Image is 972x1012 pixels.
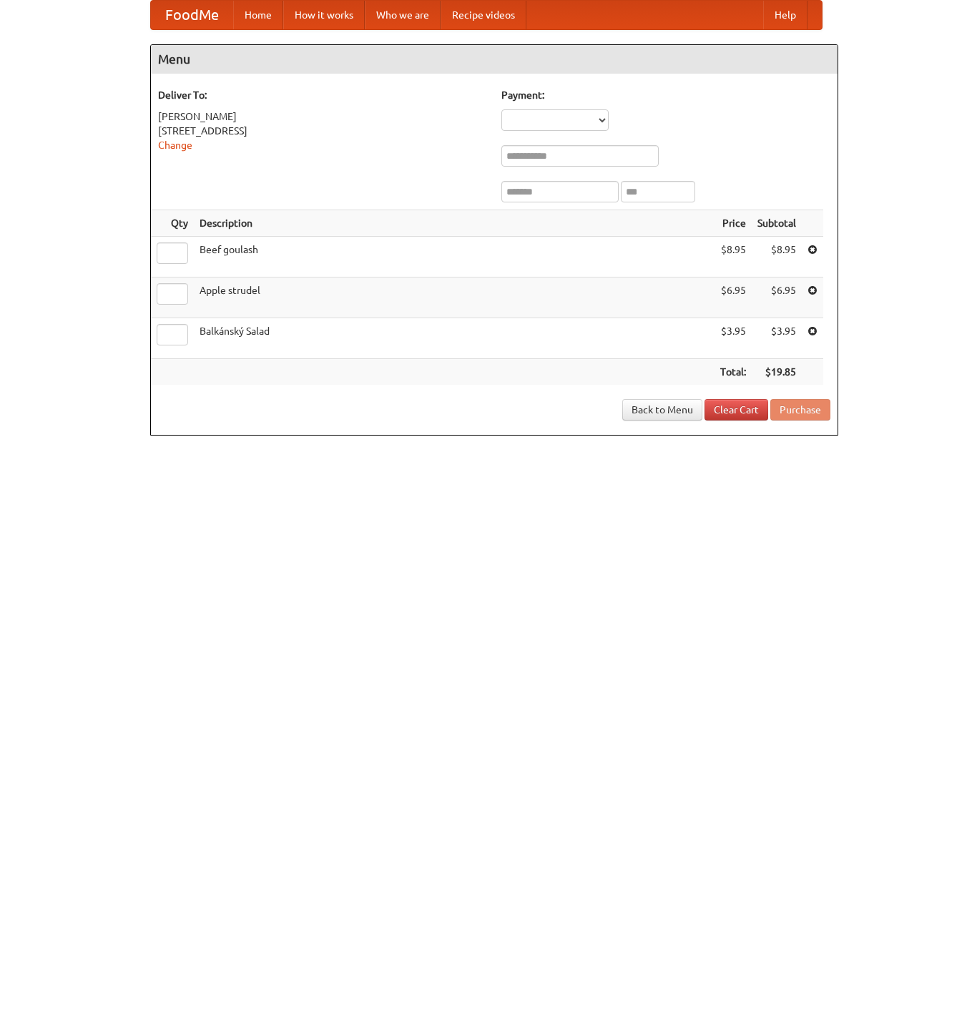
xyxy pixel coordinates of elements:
[151,210,194,237] th: Qty
[715,237,752,277] td: $8.95
[158,139,192,151] a: Change
[158,109,487,124] div: [PERSON_NAME]
[151,1,233,29] a: FoodMe
[501,88,830,102] h5: Payment:
[752,359,802,385] th: $19.85
[158,124,487,138] div: [STREET_ADDRESS]
[194,237,715,277] td: Beef goulash
[194,210,715,237] th: Description
[365,1,441,29] a: Who we are
[441,1,526,29] a: Recipe videos
[151,45,838,74] h4: Menu
[763,1,807,29] a: Help
[158,88,487,102] h5: Deliver To:
[752,237,802,277] td: $8.95
[194,318,715,359] td: Balkánský Salad
[715,318,752,359] td: $3.95
[752,318,802,359] td: $3.95
[715,277,752,318] td: $6.95
[233,1,283,29] a: Home
[752,210,802,237] th: Subtotal
[715,210,752,237] th: Price
[194,277,715,318] td: Apple strudel
[770,399,830,421] button: Purchase
[715,359,752,385] th: Total:
[622,399,702,421] a: Back to Menu
[752,277,802,318] td: $6.95
[705,399,768,421] a: Clear Cart
[283,1,365,29] a: How it works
